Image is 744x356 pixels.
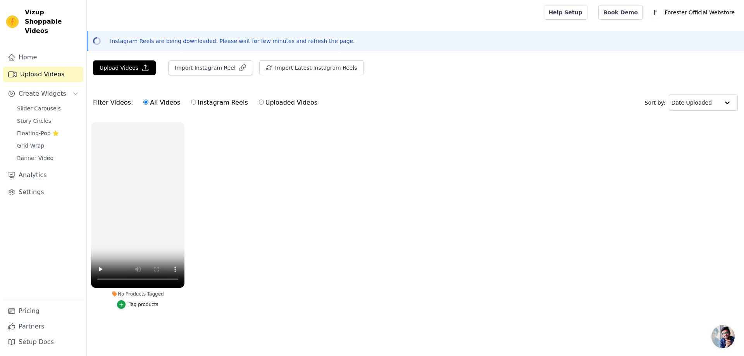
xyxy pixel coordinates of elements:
[168,60,253,75] button: Import Instagram Reel
[117,300,158,309] button: Tag products
[544,5,587,20] a: Help Setup
[649,5,738,19] button: F Forester Official Webstore
[258,98,318,108] label: Uploaded Videos
[711,325,735,348] a: Obrolan terbuka
[17,117,51,125] span: Story Circles
[3,319,83,334] a: Partners
[3,86,83,101] button: Create Widgets
[3,50,83,65] a: Home
[12,103,83,114] a: Slider Carousels
[598,5,643,20] a: Book Demo
[12,115,83,126] a: Story Circles
[3,303,83,319] a: Pricing
[191,98,248,108] label: Instagram Reels
[12,153,83,163] a: Banner Video
[3,167,83,183] a: Analytics
[110,37,355,45] p: Instagram Reels are being downloaded. Please wait for few minutes and refresh the page.
[6,15,19,28] img: Vizup
[653,9,657,16] text: F
[12,128,83,139] a: Floating-Pop ⭐
[93,94,322,112] div: Filter Videos:
[17,129,59,137] span: Floating-Pop ⭐
[3,334,83,350] a: Setup Docs
[259,100,264,105] input: Uploaded Videos
[93,60,156,75] button: Upload Videos
[129,301,158,308] div: Tag products
[3,67,83,82] a: Upload Videos
[12,140,83,151] a: Grid Wrap
[17,142,44,150] span: Grid Wrap
[25,8,80,36] span: Vizup Shoppable Videos
[3,184,83,200] a: Settings
[17,154,53,162] span: Banner Video
[19,89,66,98] span: Create Widgets
[259,60,364,75] button: Import Latest Instagram Reels
[143,98,181,108] label: All Videos
[143,100,148,105] input: All Videos
[17,105,61,112] span: Slider Carousels
[661,5,738,19] p: Forester Official Webstore
[91,291,184,297] div: No Products Tagged
[645,95,738,111] div: Sort by:
[191,100,196,105] input: Instagram Reels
